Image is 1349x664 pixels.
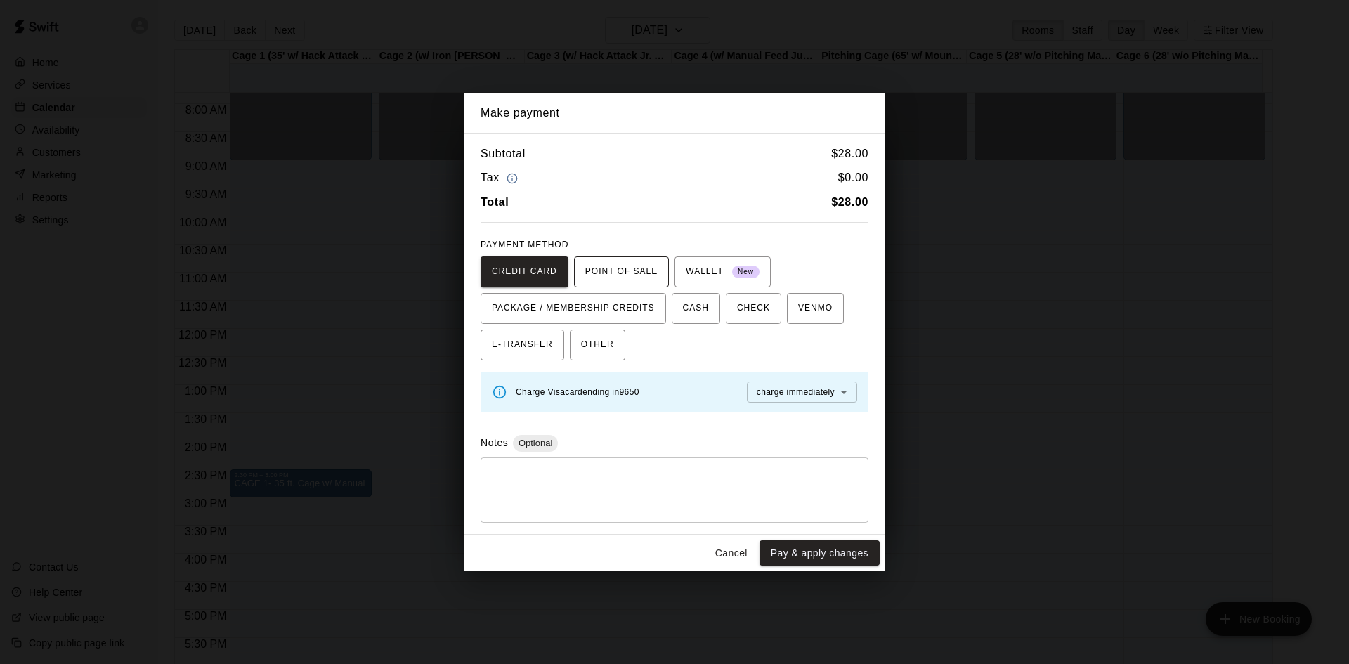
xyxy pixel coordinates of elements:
label: Notes [481,437,508,448]
button: OTHER [570,330,625,360]
span: PAYMENT METHOD [481,240,568,249]
h6: Tax [481,169,521,188]
span: E-TRANSFER [492,334,553,356]
h6: Subtotal [481,145,526,163]
button: Pay & apply changes [760,540,880,566]
span: CREDIT CARD [492,261,557,283]
span: VENMO [798,297,833,320]
span: charge immediately [757,387,835,397]
button: POINT OF SALE [574,256,669,287]
b: $ 28.00 [831,196,868,208]
span: PACKAGE / MEMBERSHIP CREDITS [492,297,655,320]
span: New [732,263,760,282]
button: E-TRANSFER [481,330,564,360]
b: Total [481,196,509,208]
span: Charge Visa card ending in 9650 [516,387,639,397]
span: OTHER [581,334,614,356]
button: PACKAGE / MEMBERSHIP CREDITS [481,293,666,324]
button: VENMO [787,293,844,324]
span: Optional [513,438,558,448]
button: CASH [672,293,720,324]
span: CASH [683,297,709,320]
h6: $ 28.00 [831,145,868,163]
span: WALLET [686,261,760,283]
span: CHECK [737,297,770,320]
h2: Make payment [464,93,885,134]
h6: $ 0.00 [838,169,868,188]
button: WALLET New [674,256,771,287]
button: CREDIT CARD [481,256,568,287]
button: Cancel [709,540,754,566]
button: CHECK [726,293,781,324]
span: POINT OF SALE [585,261,658,283]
